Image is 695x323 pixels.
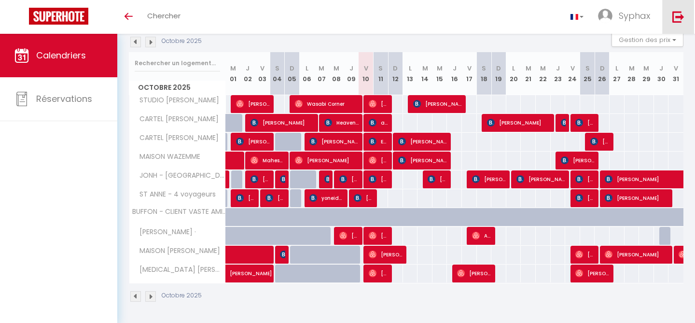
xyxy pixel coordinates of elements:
[369,170,389,188] span: [PERSON_NAME]
[226,170,231,189] a: [PERSON_NAME]
[29,8,88,25] img: Super Booking
[131,189,218,200] span: ST ANNE - 4 voyageurs
[487,113,552,132] span: [PERSON_NAME]
[295,151,360,169] span: [PERSON_NAME]
[260,64,264,73] abbr: V
[605,189,669,207] span: [PERSON_NAME]
[595,52,610,95] th: 26
[643,64,649,73] abbr: M
[388,52,403,95] th: 12
[417,52,432,95] th: 14
[428,170,447,188] span: [PERSON_NAME]
[398,132,448,151] span: [PERSON_NAME]
[131,265,227,275] span: [MEDICAL_DATA] [PERSON_NAME]
[364,64,368,73] abbr: V
[536,52,551,95] th: 22
[605,245,669,264] span: [PERSON_NAME]
[131,133,221,143] span: CARTEL [PERSON_NAME]
[36,93,92,105] span: Réservations
[324,170,329,188] span: [PERSON_NAME]
[437,64,443,73] abbr: M
[432,52,447,95] th: 15
[147,11,181,21] span: Chercher
[339,170,359,188] span: [PERSON_NAME]
[575,189,595,207] span: [PERSON_NAME]
[672,11,684,23] img: logout
[295,95,360,113] span: Wasabi Corner
[575,264,610,282] span: [PERSON_NAME]
[580,52,595,95] th: 25
[129,81,225,95] span: Octobre 2025
[373,52,388,95] th: 11
[369,95,389,113] span: [PERSON_NAME]
[457,264,492,282] span: [PERSON_NAME]
[467,64,472,73] abbr: V
[472,170,507,188] span: [PERSON_NAME]
[496,64,501,73] abbr: D
[236,189,256,207] span: [PERSON_NAME]
[477,52,492,95] th: 18
[324,113,359,132] span: Heaven Goitom
[131,246,222,256] span: MAISON [PERSON_NAME]
[453,64,457,73] abbr: J
[369,151,389,169] span: [PERSON_NAME]
[131,208,227,215] span: BUFFON - CLIENT VASTE AMIENS ·
[226,52,241,95] th: 01
[369,113,389,132] span: aurelie bon
[625,52,639,95] th: 28
[369,132,389,151] span: Embise [PERSON_NAME]
[610,52,625,95] th: 27
[236,132,271,151] span: [PERSON_NAME]
[506,52,521,95] th: 20
[393,64,398,73] abbr: D
[585,64,590,73] abbr: S
[354,189,374,207] span: [PERSON_NAME]
[654,52,669,95] th: 30
[598,9,612,23] img: ...
[516,170,566,188] span: [PERSON_NAME]
[482,64,486,73] abbr: S
[349,64,353,73] abbr: J
[600,64,605,73] abbr: D
[240,52,255,95] th: 02
[570,64,575,73] abbr: V
[334,64,339,73] abbr: M
[275,64,279,73] abbr: S
[265,189,285,207] span: [PERSON_NAME]
[162,37,202,46] p: Octobre 2025
[329,52,344,95] th: 08
[36,49,86,61] span: Calendriers
[540,64,546,73] abbr: M
[561,151,596,169] span: [PERSON_NAME]
[250,170,270,188] span: [PERSON_NAME]
[285,52,300,95] th: 05
[299,52,314,95] th: 06
[280,170,285,188] span: [PERSON_NAME]
[422,64,428,73] abbr: M
[615,64,618,73] abbr: L
[344,52,359,95] th: 09
[309,132,359,151] span: [PERSON_NAME]
[472,226,492,245] span: Anouk Le Goaëc
[280,245,285,264] span: [PERSON_NAME]
[369,226,389,245] span: [PERSON_NAME]
[462,52,477,95] th: 17
[369,245,403,264] span: [PERSON_NAME]
[230,259,296,278] span: [PERSON_NAME]
[314,52,329,95] th: 07
[309,189,344,207] span: yoneida [PERSON_NAME]
[398,151,448,169] span: [PERSON_NAME]
[319,64,324,73] abbr: M
[359,52,374,95] th: 10
[246,64,250,73] abbr: J
[526,64,531,73] abbr: M
[369,264,389,282] span: [PERSON_NAME]
[306,64,308,73] abbr: L
[575,245,595,264] span: [PERSON_NAME]
[162,291,202,300] p: Octobre 2025
[378,64,383,73] abbr: S
[491,52,506,95] th: 19
[131,170,227,181] span: JONH - [GEOGRAPHIC_DATA]
[639,52,654,95] th: 29
[512,64,515,73] abbr: L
